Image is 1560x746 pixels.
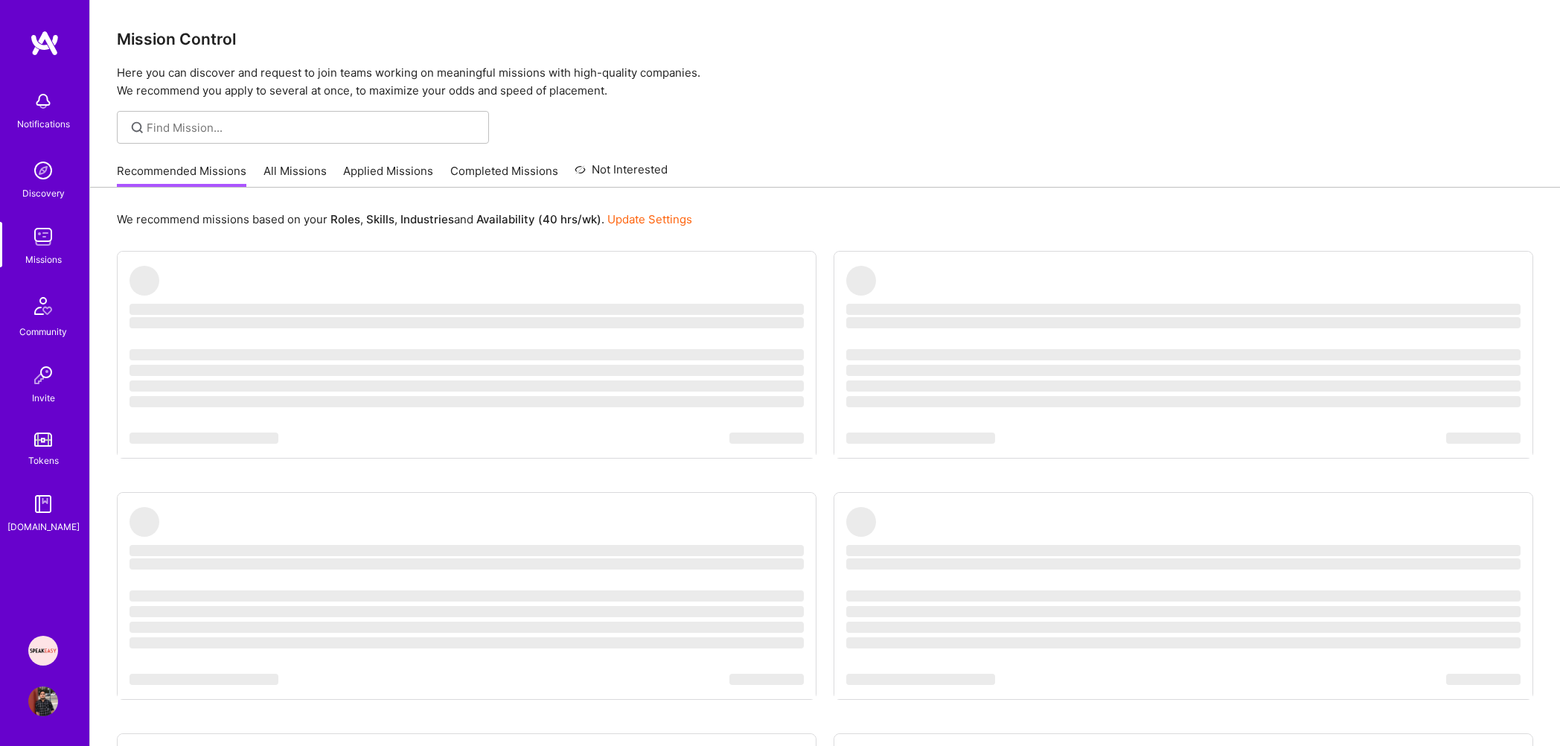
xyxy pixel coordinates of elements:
div: Notifications [17,116,70,132]
div: Invite [32,390,55,406]
div: Missions [25,252,62,267]
img: discovery [28,156,58,185]
b: Availability (40 hrs/wk) [476,212,601,226]
a: All Missions [263,163,327,188]
div: Community [19,324,67,339]
b: Industries [400,212,454,226]
h3: Mission Control [117,30,1533,48]
div: Tokens [28,453,59,468]
img: Speakeasy: Software Engineer to help Customers write custom functions [28,636,58,666]
div: [DOMAIN_NAME] [7,519,80,535]
a: Recommended Missions [117,163,246,188]
a: Speakeasy: Software Engineer to help Customers write custom functions [25,636,62,666]
img: bell [28,86,58,116]
img: Invite [28,360,58,390]
a: User Avatar [25,686,62,716]
b: Roles [330,212,360,226]
p: Here you can discover and request to join teams working on meaningful missions with high-quality ... [117,64,1533,100]
a: Applied Missions [343,163,433,188]
img: User Avatar [28,686,58,716]
img: logo [30,30,60,57]
img: teamwork [28,222,58,252]
img: tokens [34,433,52,447]
input: Find Mission... [147,120,478,136]
a: Not Interested [575,161,668,188]
img: guide book [28,489,58,519]
img: Community [25,288,61,324]
div: Discovery [22,185,65,201]
b: Skills [366,212,394,226]
p: We recommend missions based on your , , and . [117,211,692,227]
a: Completed Missions [450,163,558,188]
i: icon SearchGrey [129,119,146,136]
a: Update Settings [607,212,692,226]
